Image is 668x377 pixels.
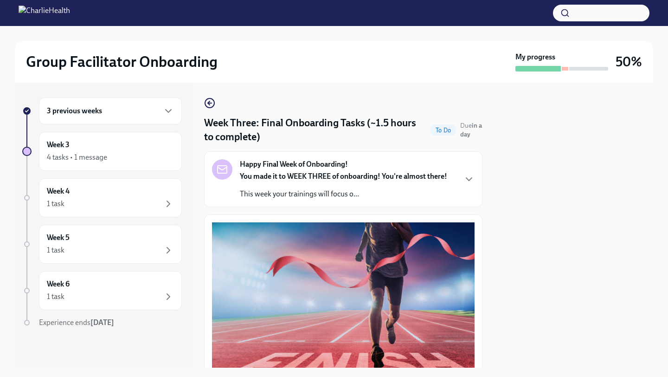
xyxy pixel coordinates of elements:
h6: 3 previous weeks [47,106,102,116]
h6: Week 6 [47,279,70,289]
h6: Week 5 [47,233,70,243]
strong: My progress [515,52,555,62]
strong: Happy Final Week of Onboarding! [240,159,348,169]
div: 3 previous weeks [39,97,182,124]
h4: Week Three: Final Onboarding Tasks (~1.5 hours to complete) [204,116,426,144]
h6: Week 3 [47,140,70,150]
h6: Week 4 [47,186,70,196]
img: CharlieHealth [19,6,70,20]
strong: [DATE] [90,318,114,327]
p: This week your trainings will focus o... [240,189,447,199]
a: Week 41 task [22,178,182,217]
div: 4 tasks • 1 message [47,152,107,162]
span: September 13th, 2025 10:00 [460,121,482,139]
div: 1 task [47,292,64,302]
h3: 50% [616,53,642,70]
span: To Do [430,127,456,134]
a: Week 34 tasks • 1 message [22,132,182,171]
span: Experience ends [39,318,114,327]
a: Week 61 task [22,271,182,310]
a: Week 51 task [22,225,182,264]
div: 1 task [47,245,64,255]
strong: You made it to WEEK THREE of onboarding! You're almost there! [240,172,447,181]
span: Due [460,122,482,138]
h2: Group Facilitator Onboarding [26,52,218,71]
strong: in a day [460,122,482,138]
div: 1 task [47,199,64,209]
